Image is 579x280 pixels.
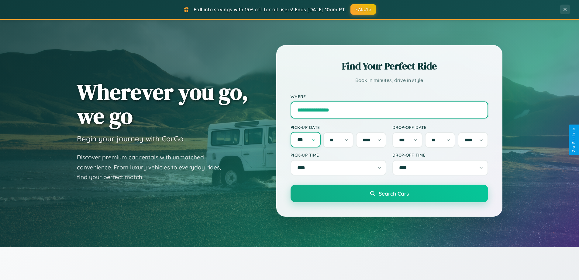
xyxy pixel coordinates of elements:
[291,185,488,202] button: Search Cars
[77,80,248,128] h1: Wherever you go, we go
[291,152,386,158] label: Pick-up Time
[291,59,488,73] h2: Find Your Perfect Ride
[291,94,488,99] label: Where
[291,76,488,85] p: Book in minutes, drive in style
[379,190,409,197] span: Search Cars
[194,6,346,12] span: Fall into savings with 15% off for all users! Ends [DATE] 10am PT.
[392,125,488,130] label: Drop-off Date
[77,134,184,143] h3: Begin your journey with CarGo
[77,152,229,182] p: Discover premium car rentals with unmatched convenience. From luxury vehicles to everyday rides, ...
[392,152,488,158] label: Drop-off Time
[572,128,576,152] div: Give Feedback
[291,125,386,130] label: Pick-up Date
[350,4,376,15] button: FALL15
